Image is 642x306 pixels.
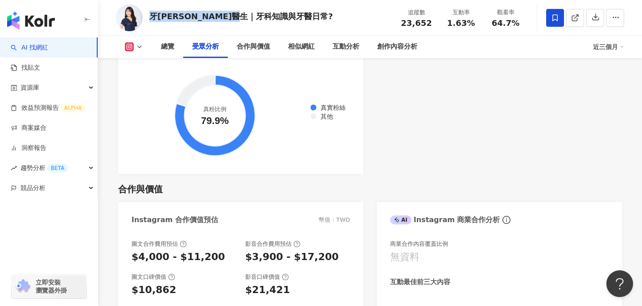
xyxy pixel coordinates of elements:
img: KOL Avatar [116,4,143,31]
div: 無資料 [390,250,420,264]
div: 牙[PERSON_NAME]醫生｜牙科知識與牙醫日常? [149,11,333,22]
a: 洞察報告 [11,144,46,153]
div: 觀看率 [489,8,523,17]
div: 總覽 [161,41,174,52]
div: 受眾分析 [192,41,219,52]
img: chrome extension [14,279,32,294]
div: 相似網紅 [288,41,315,52]
div: 互動最佳前三大內容 [390,277,450,287]
span: 競品分析 [21,178,45,198]
div: AI [390,215,412,224]
span: info-circle [501,215,512,225]
span: 真實粉絲 [314,104,346,111]
img: logo [7,12,55,29]
span: 趨勢分析 [21,158,68,178]
div: 追蹤數 [399,8,433,17]
a: 商案媒合 [11,124,46,132]
span: 23,652 [401,18,432,28]
iframe: Help Scout Beacon - Open [606,270,633,297]
span: 其他 [314,113,333,120]
span: 1.63% [447,19,475,28]
span: rise [11,165,17,171]
a: 效益預測報告ALPHA [11,103,85,112]
div: $10,862 [132,283,176,297]
a: chrome extension立即安裝 瀏覽器外掛 [12,274,86,298]
div: 近三個月 [593,40,624,54]
div: 創作內容分析 [377,41,417,52]
span: 立即安裝 瀏覽器外掛 [36,278,67,294]
div: Instagram 合作價值預估 [132,215,218,225]
div: $3,900 - $17,200 [245,250,339,264]
div: 影音合作費用預估 [245,240,300,248]
div: 商業合作內容覆蓋比例 [390,240,448,248]
a: searchAI 找網紅 [11,43,48,52]
div: BETA [47,164,68,173]
div: $4,000 - $11,200 [132,250,225,264]
div: 合作與價值 [237,41,270,52]
div: 合作與價值 [118,183,163,195]
div: 圖文口碑價值 [132,273,175,281]
div: $21,421 [245,283,290,297]
div: 互動分析 [333,41,359,52]
span: 資源庫 [21,78,39,98]
div: Instagram 商業合作分析 [390,215,500,225]
div: 幣值：TWD [319,216,350,224]
a: 找貼文 [11,63,40,72]
div: 圖文合作費用預估 [132,240,187,248]
span: 64.7% [492,19,519,28]
div: 互動率 [444,8,478,17]
div: 影音口碑價值 [245,273,289,281]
